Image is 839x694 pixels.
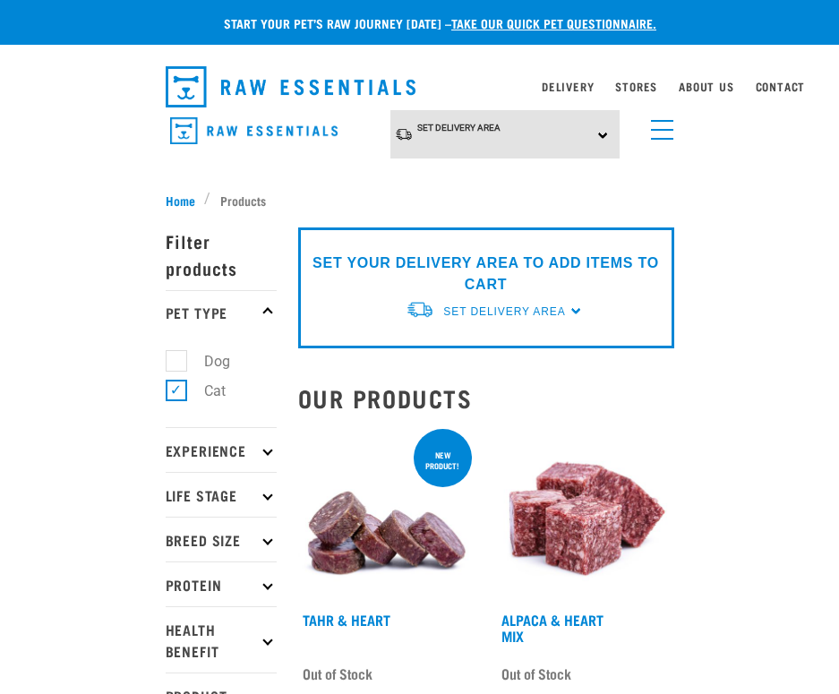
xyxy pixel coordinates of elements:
span: Set Delivery Area [443,305,565,318]
p: Life Stage [166,472,277,517]
label: Cat [176,380,233,402]
nav: breadcrumbs [166,191,674,210]
img: van-moving.png [406,300,434,319]
p: Breed Size [166,517,277,561]
a: Contact [756,83,806,90]
img: Raw Essentials Logo [166,66,416,107]
label: Dog [176,350,237,373]
p: Health Benefit [166,606,277,673]
img: Raw Essentials Logo [170,117,338,145]
div: New product! [414,441,472,479]
a: menu [642,109,674,141]
a: Delivery [542,83,594,90]
img: Possum Chicken Heart Mix 01 [497,425,674,603]
span: Out of Stock [501,660,571,687]
p: Filter products [166,218,277,290]
span: Home [166,191,195,210]
a: About Us [679,83,733,90]
span: Set Delivery Area [417,123,501,133]
a: Home [166,191,205,210]
p: Protein [166,561,277,606]
nav: dropdown navigation [151,59,689,115]
img: van-moving.png [395,127,413,141]
img: 1093 Wallaby Heart Medallions 01 [298,425,475,603]
a: Alpaca & Heart Mix [501,615,604,639]
h2: Our Products [298,384,674,412]
p: SET YOUR DELIVERY AREA TO ADD ITEMS TO CART [312,253,661,296]
p: Pet Type [166,290,277,335]
a: Stores [615,83,657,90]
a: Tahr & Heart [303,615,390,623]
a: take our quick pet questionnaire. [451,20,656,26]
span: Out of Stock [303,660,372,687]
p: Experience [166,427,277,472]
